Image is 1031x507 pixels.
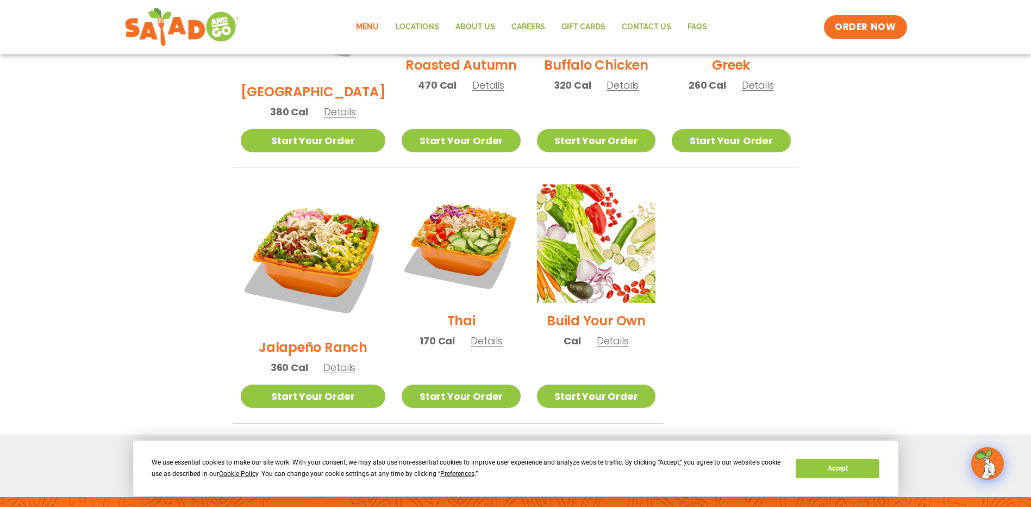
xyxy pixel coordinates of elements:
span: 260 Cal [689,78,726,92]
img: Product photo for Jalapeño Ranch Salad [241,184,386,330]
span: Details [324,105,356,119]
span: Details [472,78,504,92]
span: 380 Cal [270,104,308,119]
a: Start Your Order [537,385,655,408]
span: ORDER NOW [835,21,896,34]
a: About Us [447,15,503,40]
a: GIFT CARDS [553,15,614,40]
h2: Build Your Own [547,311,646,330]
a: Start Your Order [402,129,520,152]
span: Details [742,78,774,92]
img: new-SAG-logo-768×292 [124,5,239,49]
a: Careers [503,15,553,40]
a: Start Your Order [537,129,655,152]
a: Start Your Order [402,385,520,408]
button: Accept [796,459,879,478]
a: Start Your Order [241,385,386,408]
h2: Greek [712,55,750,75]
span: Details [323,361,355,374]
a: Start Your Order [241,129,386,152]
span: 320 Cal [554,78,591,92]
span: Details [607,78,639,92]
span: Preferences [440,470,474,478]
img: wpChatIcon [972,448,1003,479]
h2: Jalapeño Ranch [259,338,367,357]
a: ORDER NOW [824,15,907,39]
span: 470 Cal [418,78,457,92]
span: 170 Cal [420,333,455,348]
h2: [GEOGRAPHIC_DATA] [241,82,386,101]
a: Contact Us [614,15,679,40]
span: Cookie Policy [219,470,258,478]
a: Start Your Order [672,129,790,152]
a: Menu [348,15,387,40]
span: 360 Cal [271,360,308,375]
div: We use essential cookies to make our site work. With your consent, we may also use non-essential ... [152,457,783,480]
a: Locations [387,15,447,40]
span: Cal [564,333,580,348]
h2: Buffalo Chicken [544,55,648,75]
h2: Thai [447,311,476,330]
div: Cookie Consent Prompt [133,441,898,496]
img: Product photo for Thai Salad [402,184,520,303]
a: FAQs [679,15,715,40]
span: Details [597,334,629,348]
h2: Roasted Autumn [405,55,517,75]
nav: Menu [348,15,715,40]
img: Product photo for Build Your Own [537,184,655,303]
span: Details [471,334,503,348]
